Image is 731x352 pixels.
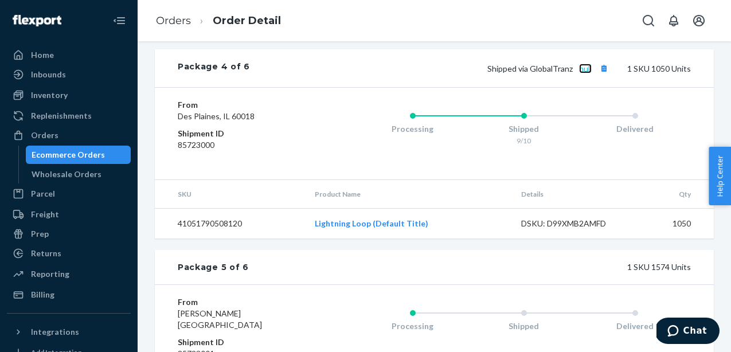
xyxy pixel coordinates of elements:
[249,261,691,273] div: 1 SKU 1574 Units
[7,86,131,104] a: Inventory
[596,61,611,76] button: Copy tracking number
[31,89,68,101] div: Inventory
[26,146,131,164] a: Ecommerce Orders
[31,248,61,259] div: Returns
[31,188,55,200] div: Parcel
[213,14,281,27] a: Order Detail
[635,208,714,238] td: 1050
[7,65,131,84] a: Inbounds
[32,149,105,161] div: Ecommerce Orders
[178,111,255,121] span: Des Plaines, IL 60018
[31,69,66,80] div: Inbounds
[7,244,131,263] a: Returns
[32,169,101,180] div: Wholesale Orders
[580,320,691,332] div: Delivered
[250,61,691,76] div: 1 SKU 1050 Units
[31,289,54,300] div: Billing
[155,180,306,209] th: SKU
[7,265,131,283] a: Reporting
[521,218,626,229] div: DSKU: D99XMB2AMFD
[178,337,311,348] dt: Shipment ID
[7,205,131,224] a: Freight
[178,61,250,76] div: Package 4 of 6
[512,180,635,209] th: Details
[315,218,428,228] a: Lightning Loop (Default Title)
[709,147,731,205] button: Help Center
[155,208,306,238] td: 41051790508120
[656,318,720,346] iframe: Opens a widget where you can chat to one of our agents
[7,323,131,341] button: Integrations
[178,128,311,139] dt: Shipment ID
[580,123,691,135] div: Delivered
[178,261,249,273] div: Package 5 of 6
[487,64,611,73] span: Shipped via GlobalTranz
[635,180,714,209] th: Qty
[7,185,131,203] a: Parcel
[31,268,69,280] div: Reporting
[662,9,685,32] button: Open notifications
[7,285,131,304] a: Billing
[31,49,54,61] div: Home
[306,180,512,209] th: Product Name
[468,320,580,332] div: Shipped
[13,15,61,26] img: Flexport logo
[31,209,59,220] div: Freight
[31,110,92,122] div: Replenishments
[31,326,79,338] div: Integrations
[31,130,58,141] div: Orders
[687,9,710,32] button: Open account menu
[147,4,290,38] ol: breadcrumbs
[7,225,131,243] a: Prep
[31,228,49,240] div: Prep
[637,9,660,32] button: Open Search Box
[7,46,131,64] a: Home
[357,123,468,135] div: Processing
[357,320,468,332] div: Processing
[468,123,580,135] div: Shipped
[108,9,131,32] button: Close Navigation
[178,296,311,308] dt: From
[178,99,311,111] dt: From
[7,126,131,144] a: Orders
[178,139,311,151] dd: 85723000
[178,308,262,330] span: [PERSON_NAME][GEOGRAPHIC_DATA]
[26,165,131,183] a: Wholesale Orders
[468,136,580,146] div: 9/10
[7,107,131,125] a: Replenishments
[579,64,592,73] a: null
[156,14,191,27] a: Orders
